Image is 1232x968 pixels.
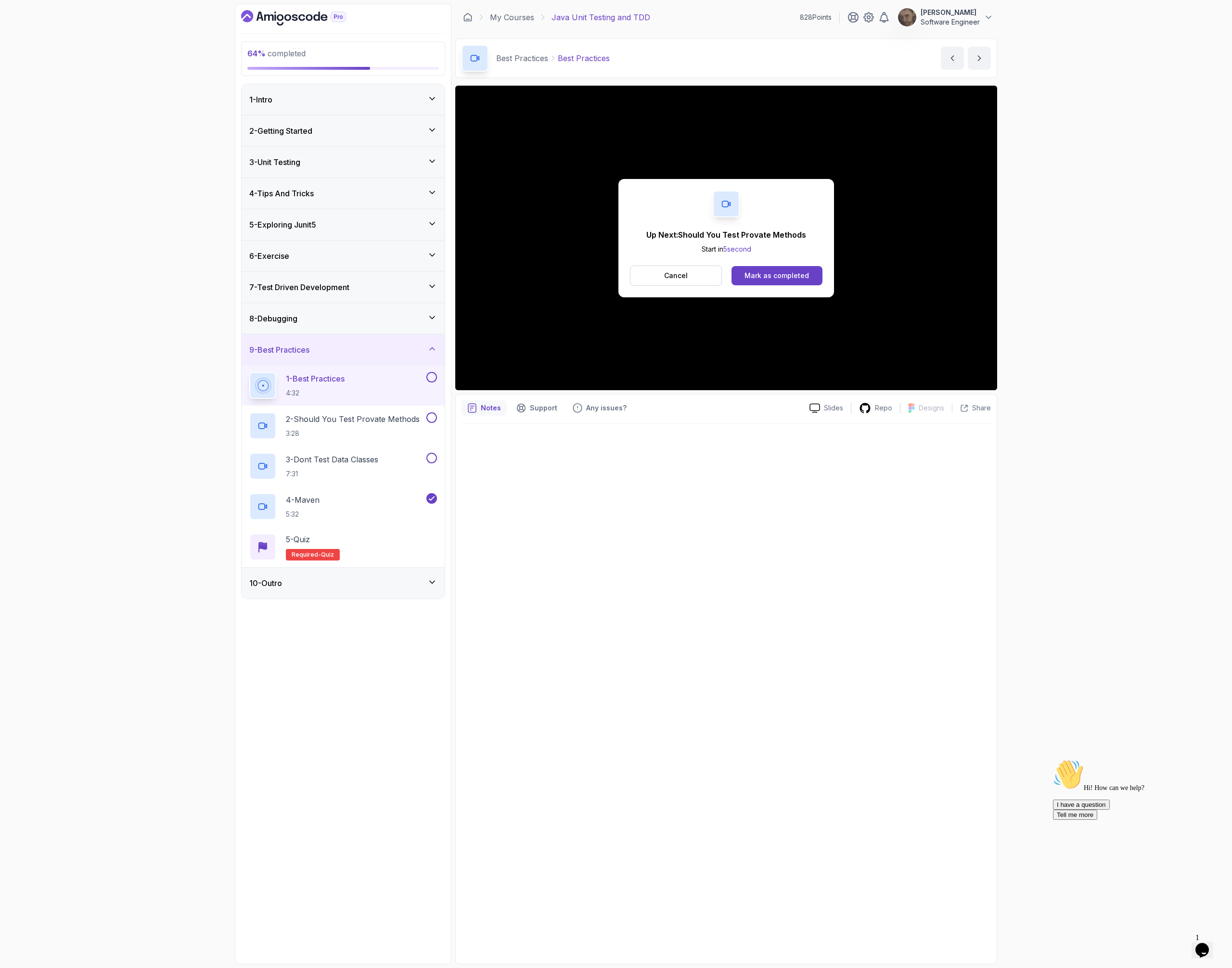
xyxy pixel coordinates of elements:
span: Hi! How can we help? [4,29,95,36]
button: 7-Test Driven Development [242,272,445,303]
button: 4-Tips And Tricks [242,178,445,209]
h3: 8 - Debugging [249,313,297,324]
h3: 5 - Exploring Junit5 [249,219,316,230]
button: Tell me more [4,54,48,64]
button: 10-Outro [242,568,445,599]
button: 1-Best Practices4:32 [249,372,437,399]
p: Share [972,403,991,413]
iframe: 1 - Best Practices [455,86,997,390]
h3: 9 - Best Practices [249,344,309,356]
h3: 10 - Outro [249,577,282,589]
p: Start in [646,244,806,254]
a: My Courses [490,12,534,23]
span: quiz [321,551,334,559]
span: 64 % [247,49,266,58]
p: Repo [875,403,892,413]
p: Designs [919,403,944,413]
button: 6-Exercise [242,241,445,271]
p: 3 - Dont Test Data Classes [286,454,378,465]
iframe: chat widget [1049,755,1222,925]
button: Feedback button [567,400,632,416]
div: Mark as completed [744,271,809,280]
h3: 1 - Intro [249,94,272,105]
p: Any issues? [586,403,627,413]
button: 5-QuizRequired-quiz [249,534,437,560]
p: 1 - Best Practices [286,373,345,384]
button: 8-Debugging [242,303,445,334]
p: 3:28 [286,429,420,438]
p: 5 - Quiz [286,534,310,545]
p: Best Practices [496,52,548,64]
h3: 7 - Test Driven Development [249,281,349,293]
a: Dashboard [463,13,473,22]
h3: 3 - Unit Testing [249,156,300,168]
button: previous content [941,47,964,70]
span: completed [247,49,306,58]
p: Best Practices [558,52,610,64]
iframe: chat widget [1192,930,1222,958]
p: 828 Points [800,13,832,22]
button: Share [952,403,991,413]
button: notes button [462,400,507,416]
p: 2 - Should You Test Provate Methods [286,413,420,425]
button: 3-Dont Test Data Classes7:31 [249,453,437,480]
a: Repo [851,402,900,414]
p: Software Engineer [921,17,980,27]
img: user profile image [898,8,916,26]
p: 4:32 [286,388,345,398]
h3: 2 - Getting Started [249,125,312,137]
button: Cancel [630,266,722,286]
button: 9-Best Practices [242,334,445,365]
button: 5-Exploring Junit5 [242,209,445,240]
a: Dashboard [241,10,368,25]
p: 4 - Maven [286,494,320,506]
button: Support button [511,400,563,416]
h3: 4 - Tips And Tricks [249,188,314,199]
button: 4-Maven5:32 [249,493,437,520]
button: next content [968,47,991,70]
button: 1-Intro [242,84,445,115]
p: 7:31 [286,469,378,479]
div: 👋Hi! How can we help?I have a questionTell me more [4,4,177,64]
p: 5:32 [286,509,320,519]
p: Slides [824,403,843,413]
img: :wave: [4,4,35,35]
a: Slides [802,403,851,413]
button: 2-Getting Started [242,115,445,146]
p: Java Unit Testing and TDD [552,12,650,23]
button: 3-Unit Testing [242,147,445,178]
span: 5 second [723,245,751,253]
p: Up Next: Should You Test Provate Methods [646,229,806,241]
p: Support [530,403,557,413]
p: [PERSON_NAME] [921,8,980,17]
p: Notes [481,403,501,413]
button: 2-Should You Test Provate Methods3:28 [249,412,437,439]
button: Mark as completed [731,266,822,285]
button: I have a question [4,44,61,54]
h3: 6 - Exercise [249,250,289,262]
p: Cancel [664,271,688,280]
span: Required- [292,551,321,559]
button: user profile image[PERSON_NAME]Software Engineer [898,8,993,27]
